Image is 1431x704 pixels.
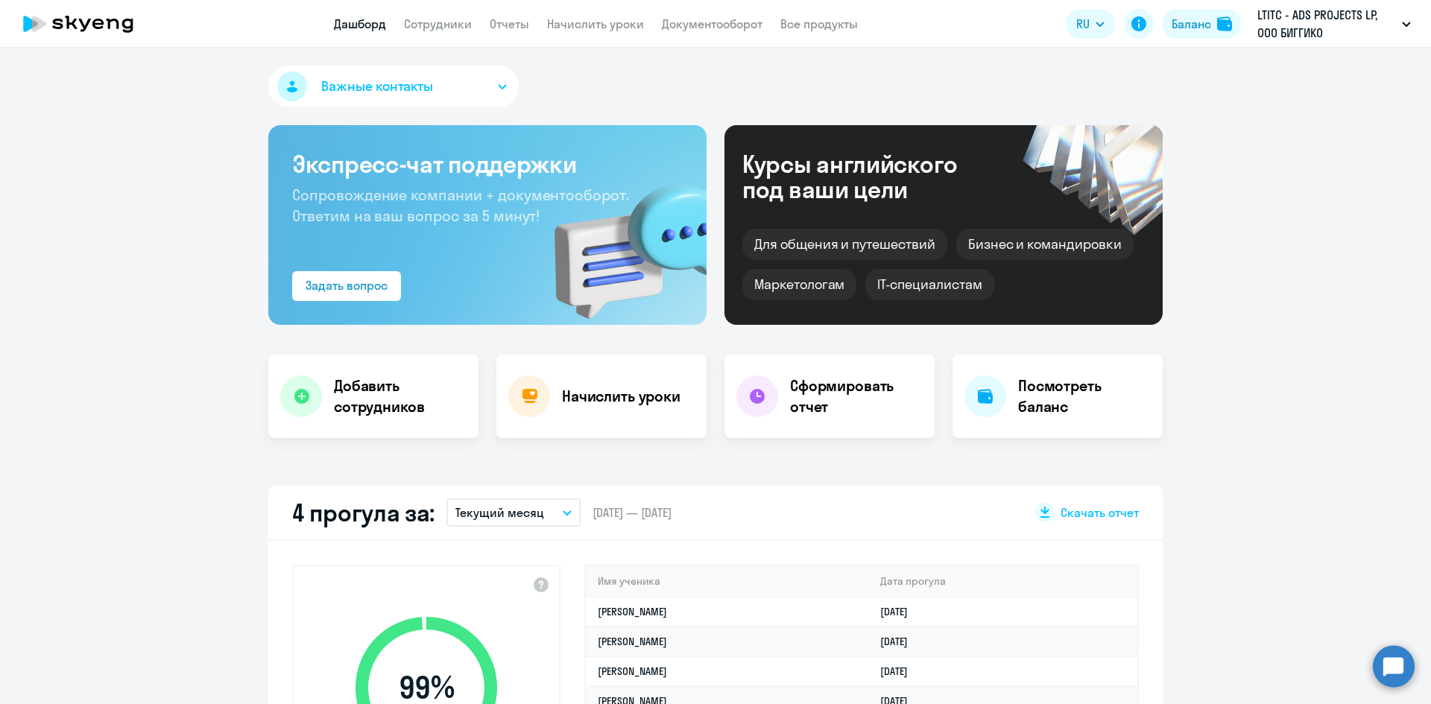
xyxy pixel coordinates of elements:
button: Балансbalance [1163,9,1241,39]
img: balance [1217,16,1232,31]
button: Текущий месяц [446,498,581,527]
span: Важные контакты [321,77,433,96]
div: Задать вопрос [306,276,388,294]
h4: Добавить сотрудников [334,375,467,417]
div: Курсы английского под ваши цели [742,151,997,202]
span: Скачать отчет [1061,504,1139,521]
div: IT-специалистам [865,269,994,300]
a: Все продукты [780,16,858,31]
p: Текущий месяц [455,504,544,521]
h4: Сформировать отчет [790,375,923,417]
span: [DATE] — [DATE] [593,504,672,521]
div: Бизнес и командировки [956,229,1134,260]
a: Документооборот [662,16,762,31]
a: [DATE] [880,665,920,678]
p: LTITC - ADS PROJECTS LP, ООО БИГГИКО [1257,6,1396,42]
a: Отчеты [490,16,529,31]
a: Сотрудники [404,16,472,31]
button: Задать вопрос [292,271,401,301]
h4: Посмотреть баланс [1018,375,1151,417]
th: Имя ученика [586,566,868,597]
a: [PERSON_NAME] [598,605,667,618]
span: RU [1076,15,1090,33]
button: LTITC - ADS PROJECTS LP, ООО БИГГИКО [1250,6,1418,42]
div: Маркетологам [742,269,856,300]
h2: 4 прогула за: [292,498,435,527]
a: Начислить уроки [547,16,644,31]
th: Дата прогула [868,566,1137,597]
a: [PERSON_NAME] [598,635,667,648]
h3: Экспресс-чат поддержки [292,149,683,179]
h4: Начислить уроки [562,386,680,407]
a: Дашборд [334,16,386,31]
button: Важные контакты [268,66,519,107]
button: RU [1066,9,1115,39]
a: [PERSON_NAME] [598,665,667,678]
span: Сопровождение компании + документооборот. Ответим на ваш вопрос за 5 минут! [292,185,629,225]
div: Баланс [1172,15,1211,33]
div: Для общения и путешествий [742,229,947,260]
a: [DATE] [880,635,920,648]
img: bg-img [533,157,707,325]
a: [DATE] [880,605,920,618]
